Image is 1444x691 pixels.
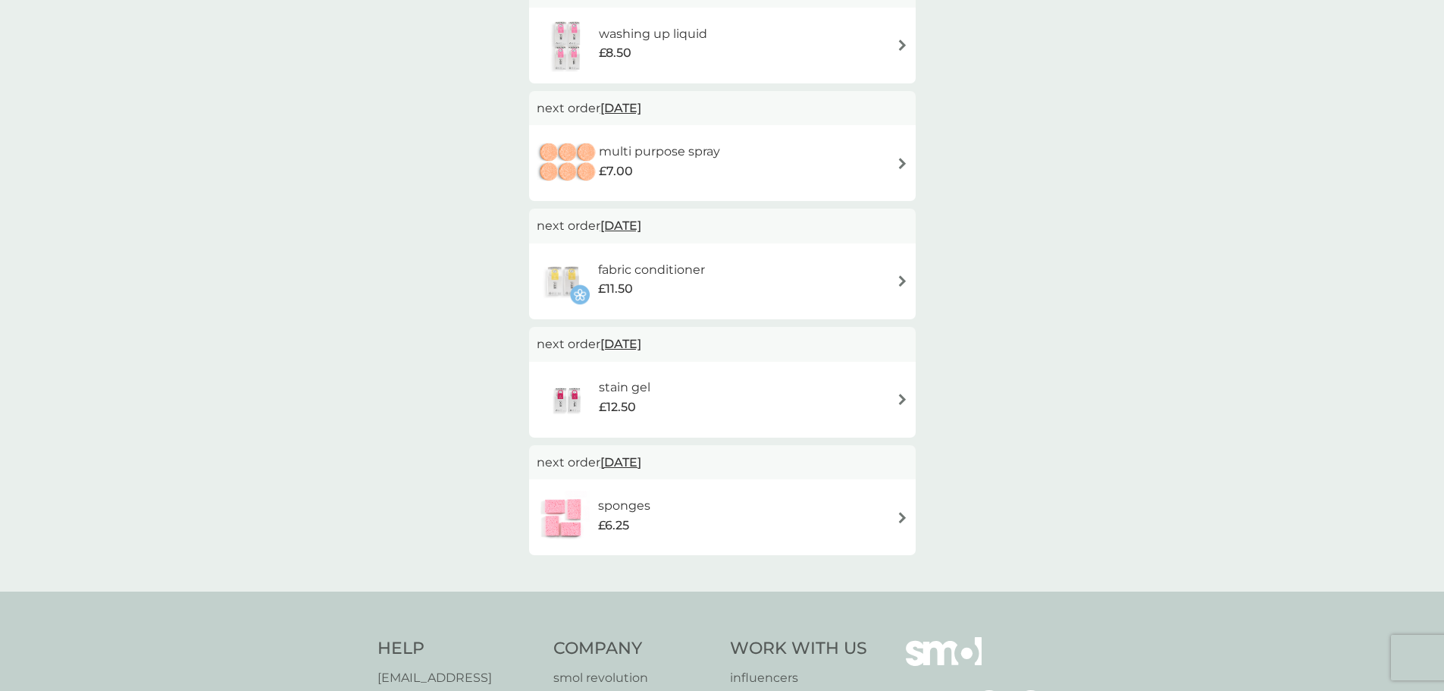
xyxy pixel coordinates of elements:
[598,260,705,280] h6: fabric conditioner
[598,496,650,516] h6: sponges
[537,491,590,544] img: sponges
[598,279,633,299] span: £11.50
[598,516,629,536] span: £6.25
[897,394,908,405] img: arrow right
[599,43,631,63] span: £8.50
[537,19,599,72] img: washing up liquid
[599,24,707,44] h6: washing up liquid
[897,275,908,287] img: arrow right
[897,512,908,523] img: arrow right
[599,142,720,162] h6: multi purpose spray
[537,335,908,354] p: next order
[600,93,641,123] span: [DATE]
[730,668,867,688] a: influencers
[897,158,908,169] img: arrow right
[537,216,908,236] p: next order
[537,255,590,308] img: fabric conditioner
[599,378,650,397] h6: stain gel
[537,137,599,190] img: multi purpose spray
[906,637,982,689] img: smol
[537,99,908,118] p: next order
[599,162,633,181] span: £7.00
[600,448,641,477] span: [DATE]
[553,668,715,688] a: smol revolution
[553,637,715,661] h4: Company
[599,397,636,417] span: £12.50
[897,39,908,51] img: arrow right
[600,329,641,359] span: [DATE]
[730,637,867,661] h4: Work With Us
[537,453,908,473] p: next order
[537,373,599,426] img: stain gel
[600,211,641,240] span: [DATE]
[377,637,539,661] h4: Help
